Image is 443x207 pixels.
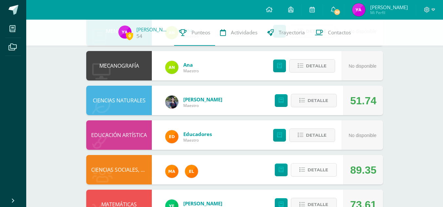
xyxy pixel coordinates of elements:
[165,61,178,74] img: 122d7b7bf6a5205df466ed2966025dea.png
[291,94,337,107] button: Detalle
[86,155,152,184] div: CIENCIAS SOCIALES, FORMACIÓN CIUDADANA E INTERCULTURALIDAD
[349,63,376,69] span: No disponible
[308,95,328,107] span: Detalle
[289,129,335,142] button: Detalle
[86,86,152,115] div: CIENCIAS NATURALES
[191,29,210,36] span: Punteos
[370,10,408,15] span: Mi Perfil
[308,164,328,176] span: Detalle
[183,137,212,143] span: Maestro
[262,20,310,46] a: Trayectoria
[165,95,178,109] img: b2b209b5ecd374f6d147d0bc2cef63fa.png
[165,165,178,178] img: 266030d5bbfb4fab9f05b9da2ad38396.png
[174,20,215,46] a: Punteos
[328,29,351,36] span: Contactos
[183,200,222,207] a: [PERSON_NAME]
[306,129,327,141] span: Detalle
[333,9,341,16] span: 30
[118,26,131,39] img: a6afdc9d00cfefa793b5be9037cb8e16.png
[370,4,408,10] span: [PERSON_NAME]
[310,20,356,46] a: Contactos
[291,163,337,177] button: Detalle
[183,103,222,108] span: Maestro
[350,86,376,115] div: 51.74
[349,133,376,138] span: No disponible
[279,29,305,36] span: Trayectoria
[183,131,212,137] a: Educadores
[352,3,365,16] img: a6afdc9d00cfefa793b5be9037cb8e16.png
[86,120,152,150] div: EDUCACIÓN ARTÍSTICA
[183,96,222,103] a: [PERSON_NAME]
[289,59,335,73] button: Detalle
[306,60,327,72] span: Detalle
[231,29,257,36] span: Actividades
[183,61,199,68] a: Ana
[136,33,142,40] a: 54
[185,165,198,178] img: 31c982a1c1d67d3c4d1e96adbf671f86.png
[183,68,199,74] span: Maestro
[136,26,169,33] a: [PERSON_NAME]
[165,130,178,143] img: ed927125212876238b0630303cb5fd71.png
[350,155,376,185] div: 89.35
[126,32,133,40] span: 0
[86,51,152,80] div: MECANOGRAFÍA
[215,20,262,46] a: Actividades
